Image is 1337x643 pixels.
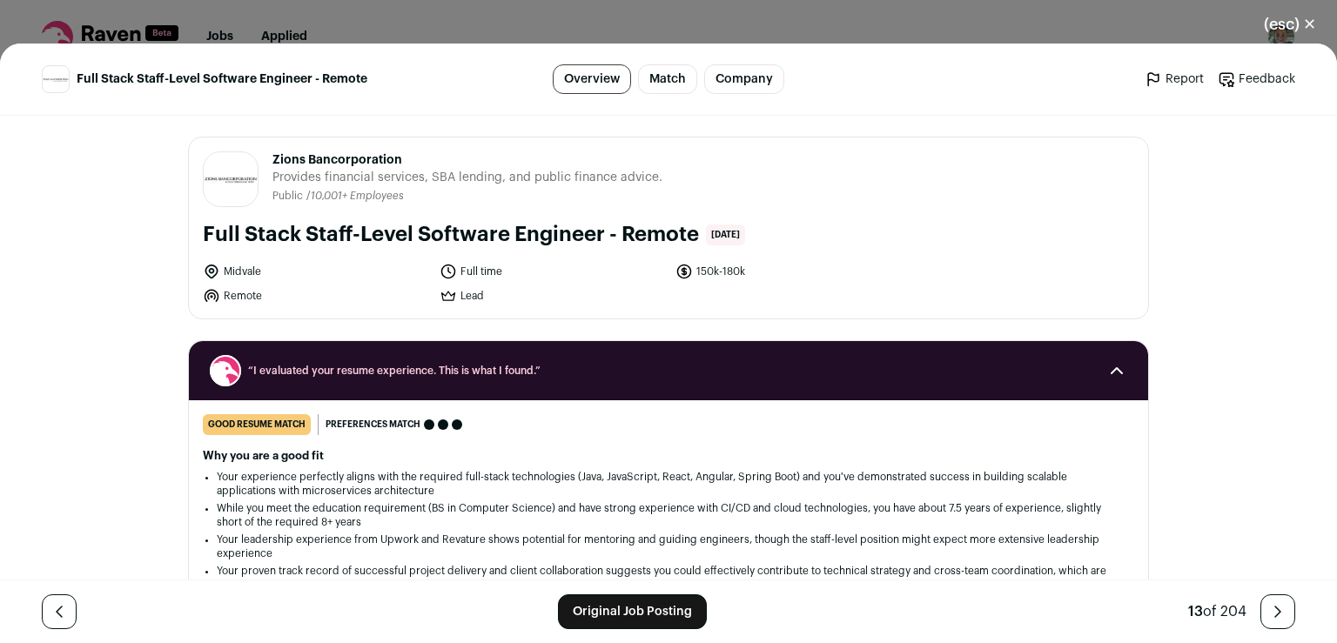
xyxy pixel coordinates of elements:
span: Full Stack Staff-Level Software Engineer - Remote [77,70,367,88]
li: Full time [440,263,666,280]
li: Your proven track record of successful project delivery and client collaboration suggests you cou... [217,564,1120,592]
li: While you meet the education requirement (BS in Computer Science) and have strong experience with... [217,501,1120,529]
h1: Full Stack Staff-Level Software Engineer - Remote [203,221,699,249]
button: Close modal [1243,5,1337,44]
span: 13 [1188,605,1203,619]
span: “I evaluated your resume experience. This is what I found.” [248,364,1089,378]
li: Midvale [203,263,429,280]
a: Company [704,64,784,94]
a: Match [638,64,697,94]
a: Overview [553,64,631,94]
li: Your experience perfectly aligns with the required full-stack technologies (Java, JavaScript, Rea... [217,470,1120,498]
li: / [306,190,404,203]
span: 10,001+ Employees [311,191,404,201]
a: Original Job Posting [558,594,707,629]
a: Report [1145,70,1204,88]
a: Feedback [1218,70,1295,88]
li: Lead [440,287,666,305]
img: 16833c27c537c963363fed9dc83ceb3ebcaabfa92a7bd310657e2981e1ba2c84 [43,77,69,82]
h2: Why you are a good fit [203,449,1134,463]
div: good resume match [203,414,311,435]
span: [DATE] [706,224,745,245]
li: Public [272,190,306,203]
span: Provides financial services, SBA lending, and public finance advice. [272,169,662,186]
span: Preferences match [326,416,420,433]
span: Zions Bancorporation [272,151,662,169]
li: Remote [203,287,429,305]
li: Your leadership experience from Upwork and Revature shows potential for mentoring and guiding eng... [217,532,1120,560]
li: 150k-180k [675,263,902,280]
div: of 204 [1188,601,1246,622]
img: 16833c27c537c963363fed9dc83ceb3ebcaabfa92a7bd310657e2981e1ba2c84 [204,175,258,184]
